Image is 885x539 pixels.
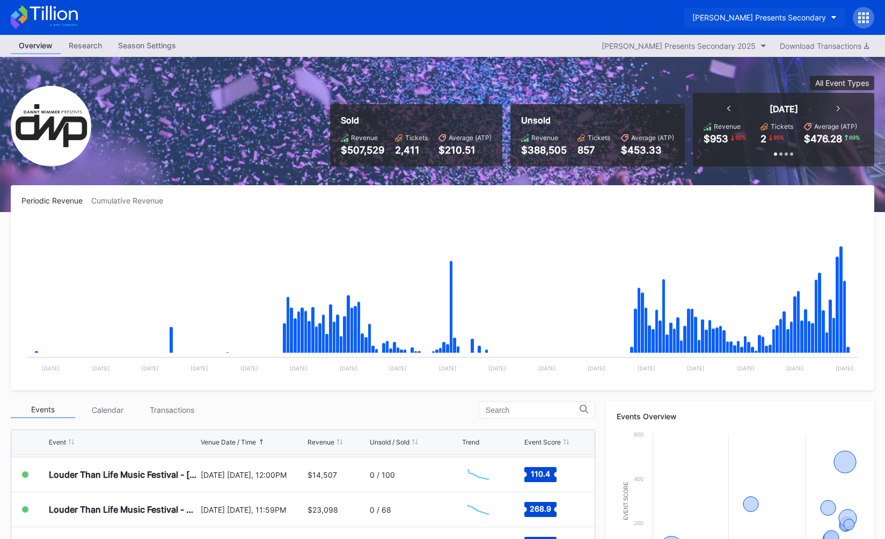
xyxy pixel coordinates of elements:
[634,431,643,438] text: 600
[772,133,785,142] div: 95 %
[734,133,747,142] div: 92 %
[201,438,256,446] div: Venue Date / Time
[815,78,869,88] div: All Event Types
[634,520,643,526] text: 200
[530,504,551,513] text: 268.9
[596,39,772,53] button: [PERSON_NAME] Presents Secondary 2025
[684,8,845,27] button: [PERSON_NAME] Presents Secondary
[617,412,864,421] div: Events Overview
[370,438,409,446] div: Unsold / Sold
[92,365,109,372] text: [DATE]
[110,38,184,54] a: Season Settings
[389,365,407,372] text: [DATE]
[602,41,756,50] div: [PERSON_NAME] Presents Secondary 2025
[11,402,75,418] div: Events
[760,133,766,144] div: 2
[521,115,674,126] div: Unsold
[804,133,842,144] div: $476.28
[21,218,864,380] svg: Chart title
[42,365,60,372] text: [DATE]
[638,365,655,372] text: [DATE]
[577,144,610,156] div: 857
[848,133,861,142] div: 69 %
[141,365,159,372] text: [DATE]
[531,134,558,142] div: Revenue
[240,365,258,372] text: [DATE]
[11,38,61,54] a: Overview
[462,461,494,488] svg: Chart title
[814,122,857,130] div: Average (ATP)
[308,505,338,514] div: $23,098
[370,470,395,479] div: 0 / 100
[810,76,874,90] button: All Event Types
[61,38,110,53] div: Research
[462,496,494,523] svg: Chart title
[704,133,728,144] div: $953
[201,505,305,514] div: [DATE] [DATE], 11:59PM
[140,402,204,418] div: Transactions
[449,134,492,142] div: Average (ATP)
[290,365,308,372] text: [DATE]
[341,115,492,126] div: Sold
[538,365,556,372] text: [DATE]
[439,365,457,372] text: [DATE]
[770,104,798,114] div: [DATE]
[201,470,305,479] div: [DATE] [DATE], 12:00PM
[405,134,428,142] div: Tickets
[737,365,755,372] text: [DATE]
[631,134,674,142] div: Average (ATP)
[110,38,184,53] div: Season Settings
[774,39,874,53] button: Download Transactions
[438,144,492,156] div: $210.51
[370,505,391,514] div: 0 / 68
[588,134,610,142] div: Tickets
[308,438,334,446] div: Revenue
[75,402,140,418] div: Calendar
[11,86,91,166] img: Danny_Wimmer_Presents_Secondary.png
[588,365,605,372] text: [DATE]
[771,122,793,130] div: Tickets
[836,365,853,372] text: [DATE]
[49,469,198,480] div: Louder Than Life Music Festival - [DATE]
[623,482,629,520] text: Event Score
[462,438,479,446] div: Trend
[49,504,198,515] div: Louder Than Life Music Festival - 4 Day Pass (9/18 - 9/21)
[395,144,428,156] div: 2,411
[486,406,580,414] input: Search
[351,134,378,142] div: Revenue
[786,365,804,372] text: [DATE]
[692,13,826,22] div: [PERSON_NAME] Presents Secondary
[191,365,208,372] text: [DATE]
[621,144,674,156] div: $453.33
[780,41,869,50] div: Download Transactions
[634,476,643,482] text: 400
[308,470,337,479] div: $14,507
[91,196,172,205] div: Cumulative Revenue
[531,469,550,478] text: 110.4
[488,365,506,372] text: [DATE]
[714,122,741,130] div: Revenue
[687,365,705,372] text: [DATE]
[521,144,567,156] div: $388,505
[61,38,110,54] a: Research
[524,438,561,446] div: Event Score
[49,438,66,446] div: Event
[340,365,357,372] text: [DATE]
[21,196,91,205] div: Periodic Revenue
[341,144,384,156] div: $507,529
